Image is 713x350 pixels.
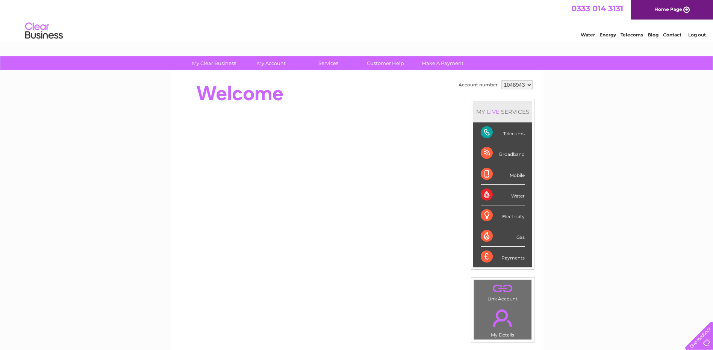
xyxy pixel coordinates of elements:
[476,282,530,295] a: .
[581,32,595,38] a: Water
[240,56,302,70] a: My Account
[481,205,525,226] div: Electricity
[571,4,623,13] a: 0333 014 3131
[183,56,245,70] a: My Clear Business
[412,56,474,70] a: Make A Payment
[481,122,525,143] div: Telecoms
[621,32,643,38] a: Telecoms
[474,280,532,303] td: Link Account
[476,305,530,331] a: .
[297,56,359,70] a: Services
[481,185,525,205] div: Water
[481,164,525,185] div: Mobile
[474,303,532,340] td: My Details
[179,4,534,36] div: Clear Business is a trading name of Verastar Limited (registered in [GEOGRAPHIC_DATA] No. 3667643...
[354,56,416,70] a: Customer Help
[473,101,532,122] div: MY SERVICES
[457,78,500,91] td: Account number
[663,32,681,38] a: Contact
[648,32,659,38] a: Blog
[688,32,706,38] a: Log out
[481,247,525,267] div: Payments
[485,108,501,115] div: LIVE
[481,226,525,247] div: Gas
[481,143,525,164] div: Broadband
[599,32,616,38] a: Energy
[25,20,63,42] img: logo.png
